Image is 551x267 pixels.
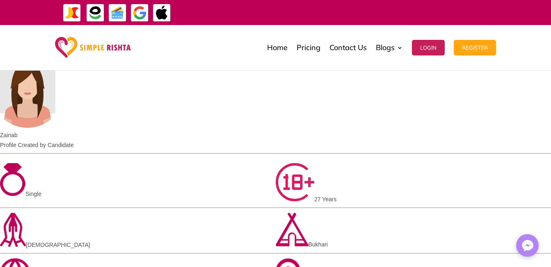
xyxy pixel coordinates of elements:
a: Login [412,27,445,68]
img: Credit Cards [108,4,127,22]
a: Register [454,27,496,68]
a: Contact Us [329,27,367,68]
img: JazzCash-icon [63,4,81,22]
a: Pricing [297,27,320,68]
span: [DEMOGRAPHIC_DATA] [26,242,90,248]
span: Bukhari [309,241,328,248]
button: Login [412,40,445,55]
a: Home [267,27,288,68]
img: EasyPaisa-icon [86,4,105,22]
img: ApplePay-icon [153,4,171,22]
button: Register [454,40,496,55]
a: Blogs [376,27,403,68]
span: Single [25,191,41,197]
img: GooglePay-icon [130,4,149,22]
span: 27 Years [314,196,337,203]
img: Messenger [519,237,536,254]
